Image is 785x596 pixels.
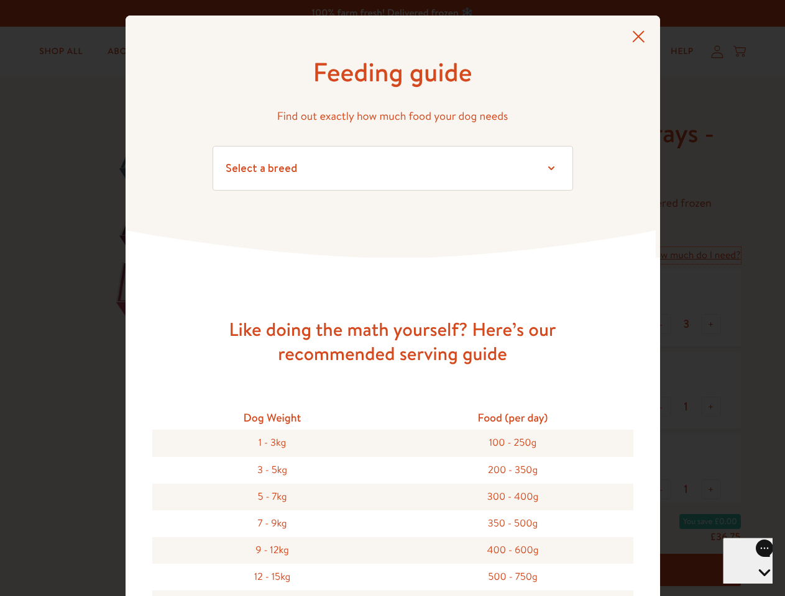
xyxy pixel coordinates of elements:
h3: Like doing the math yourself? Here’s our recommended serving guide [194,317,592,366]
div: 500 - 750g [393,564,633,590]
iframe: Gorgias live chat messenger [723,538,773,584]
div: 5 - 7kg [152,484,393,510]
div: 9 - 12kg [152,537,393,564]
div: 400 - 600g [393,537,633,564]
p: Find out exactly how much food your dog needs [213,107,573,126]
div: 100 - 250g [393,430,633,456]
h1: Feeding guide [213,55,573,89]
div: 12 - 15kg [152,564,393,590]
div: 3 - 5kg [152,457,393,484]
div: 200 - 350g [393,457,633,484]
div: Food (per day) [393,405,633,430]
div: 350 - 500g [393,510,633,537]
div: 7 - 9kg [152,510,393,537]
div: 300 - 400g [393,484,633,510]
div: 1 - 3kg [152,430,393,456]
div: Dog Weight [152,405,393,430]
